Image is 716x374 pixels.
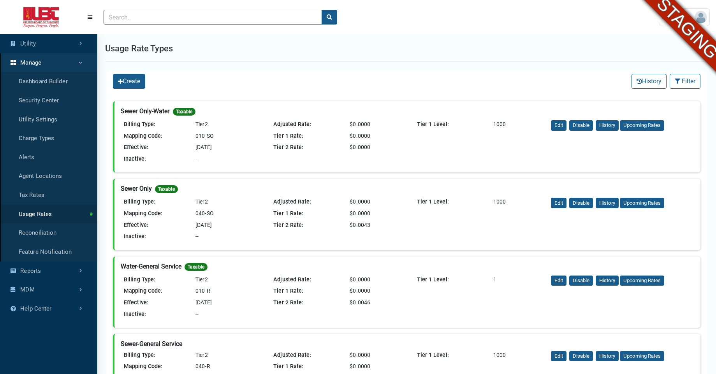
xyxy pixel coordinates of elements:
div: Mapping Code: [121,132,192,140]
button: Disable [569,198,593,208]
button: Disable [569,120,593,131]
button: History [596,276,619,286]
div: Tier 2 Rate: [270,298,347,307]
div: Billing Type: [121,351,192,360]
div: Sewer Only [121,185,694,195]
input: Search [104,10,322,25]
div: $0.0000 [347,209,401,218]
button: History [596,351,619,362]
div: 040-R [192,362,264,371]
span: Taxable [155,185,178,193]
div: Mapping Code: [121,287,192,295]
button: History [596,198,619,208]
div: Tier 1 Level: [414,276,490,284]
div: Tier 1 Level: [414,198,490,206]
div: Tier 2 Rate: [270,221,347,230]
div: $0.0000 [347,351,401,360]
div: $0.0000 [347,362,401,371]
div: -- [192,155,264,163]
img: ALTSK Logo [6,7,76,28]
div: -- [192,232,264,241]
div: Tier2 [192,120,264,129]
button: Filter [670,74,700,89]
button: search [322,10,337,25]
span: Taxable [185,263,208,271]
div: Sewer Only-Water [121,107,694,117]
div: $0.0043 [347,221,401,230]
div: Inactive: [121,310,192,319]
div: 1000 [490,198,545,206]
div: 1 [490,276,545,284]
div: Billing Type: [121,198,192,206]
div: Tier2 [192,351,264,360]
div: Water-General Service [121,263,694,272]
button: Upcoming Rates [620,198,664,208]
h1: Usage Rate Types [105,42,173,55]
div: $0.0000 [347,276,401,284]
div: $0.0046 [347,298,401,307]
button: Create [113,74,145,89]
button: Menu [83,10,97,24]
div: Tier 1 Rate: [270,287,347,295]
button: Disable [569,351,593,362]
div: Tier 1 Level: [414,120,490,129]
div: Mapping Code: [121,362,192,371]
div: [DATE] [192,298,264,307]
button: Edit [551,120,566,131]
button: Upcoming Rates [620,351,664,362]
div: 040-SO [192,209,264,218]
div: Adjusted Rate: [270,276,347,284]
div: $0.0000 [347,132,401,140]
div: $0.0000 [347,120,401,129]
div: Adjusted Rate: [270,198,347,206]
div: Tier 2 Rate: [270,143,347,152]
button: History [632,74,667,89]
div: Tier 1 Rate: [270,362,347,371]
div: 1000 [490,120,545,129]
div: Mapping Code: [121,209,192,218]
div: Tier2 [192,276,264,284]
div: Effective: [121,221,192,230]
button: Upcoming Rates [620,276,664,286]
div: $0.0000 [347,198,401,206]
div: 1000 [490,351,545,360]
button: Upcoming Rates [620,120,664,131]
div: -- [192,310,264,319]
div: Billing Type: [121,120,192,129]
button: History [596,120,619,131]
div: Inactive: [121,155,192,163]
div: Adjusted Rate: [270,120,347,129]
div: $0.0000 [347,287,401,295]
div: $0.0000 [347,143,401,152]
button: Disable [569,276,593,286]
div: Tier 1 Rate: [270,132,347,140]
button: Edit [551,198,566,208]
span: User Settings [661,13,695,21]
div: Tier 1 Level: [414,351,490,360]
div: Tier 1 Rate: [270,209,347,218]
div: [DATE] [192,143,264,152]
div: Inactive: [121,232,192,241]
button: Edit [551,351,566,362]
div: Effective: [121,298,192,307]
a: User Settings [659,8,710,26]
div: Billing Type: [121,276,192,284]
div: Tier2 [192,198,264,206]
div: Sewer-General Service [121,340,694,348]
div: Effective: [121,143,192,152]
div: Adjusted Rate: [270,351,347,360]
span: Taxable [173,108,196,116]
div: 010-SO [192,132,264,140]
button: Edit [551,276,566,286]
div: 010-R [192,287,264,295]
div: [DATE] [192,221,264,230]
